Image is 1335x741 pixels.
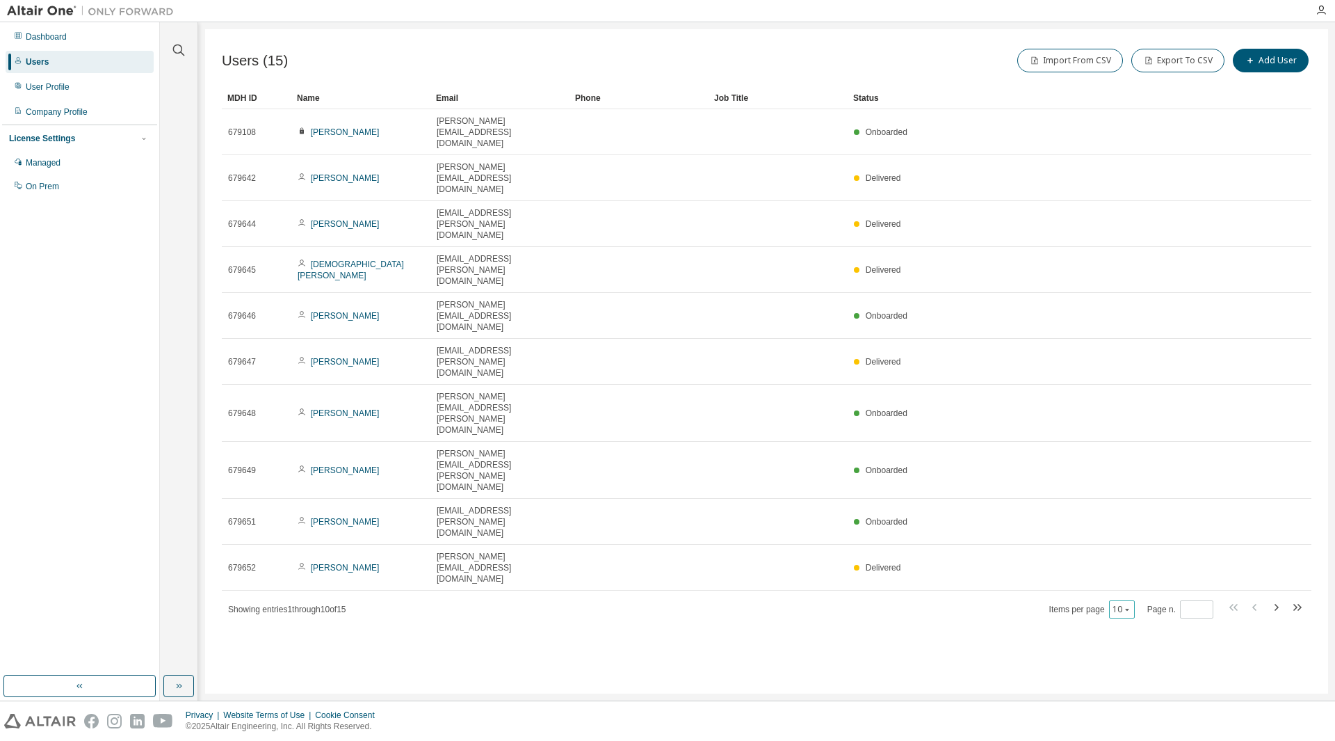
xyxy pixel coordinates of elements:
[311,219,380,229] a: [PERSON_NAME]
[228,465,256,476] span: 679649
[311,311,380,321] a: [PERSON_NAME]
[1147,600,1213,619] span: Page n.
[298,260,404,280] a: [DEMOGRAPHIC_DATA][PERSON_NAME]
[437,161,563,195] span: [PERSON_NAME][EMAIL_ADDRESS][DOMAIN_NAME]
[26,157,60,168] div: Managed
[866,408,907,418] span: Onboarded
[437,345,563,379] span: [EMAIL_ADDRESS][PERSON_NAME][DOMAIN_NAME]
[437,551,563,584] span: [PERSON_NAME][EMAIL_ADDRESS][DOMAIN_NAME]
[866,173,901,183] span: Delivered
[26,31,67,42] div: Dashboard
[228,310,256,321] span: 679646
[866,311,907,321] span: Onboarded
[153,714,173,728] img: youtube.svg
[1049,600,1135,619] span: Items per page
[437,207,563,241] span: [EMAIL_ADDRESS][PERSON_NAME][DOMAIN_NAME]
[4,714,76,728] img: altair_logo.svg
[866,517,907,527] span: Onboarded
[26,106,88,118] div: Company Profile
[866,563,901,573] span: Delivered
[84,714,99,728] img: facebook.svg
[853,87,1239,109] div: Status
[222,53,288,69] span: Users (15)
[311,465,380,475] a: [PERSON_NAME]
[228,516,256,527] span: 679651
[1017,49,1123,72] button: Import From CSV
[311,357,380,367] a: [PERSON_NAME]
[437,253,563,287] span: [EMAIL_ADDRESS][PERSON_NAME][DOMAIN_NAME]
[228,173,256,184] span: 679642
[1131,49,1224,72] button: Export To CSV
[315,710,382,721] div: Cookie Consent
[9,133,75,144] div: License Settings
[130,714,145,728] img: linkedin.svg
[297,87,425,109] div: Name
[437,115,563,149] span: [PERSON_NAME][EMAIL_ADDRESS][DOMAIN_NAME]
[228,218,256,230] span: 679644
[228,605,346,614] span: Showing entries 1 through 10 of 15
[7,4,181,18] img: Altair One
[26,56,49,67] div: Users
[866,219,901,229] span: Delivered
[227,87,286,109] div: MDH ID
[437,505,563,539] span: [EMAIL_ADDRESS][PERSON_NAME][DOMAIN_NAME]
[26,81,70,93] div: User Profile
[436,87,564,109] div: Email
[186,721,383,733] p: © 2025 Altair Engineering, Inc. All Rights Reserved.
[311,408,380,418] a: [PERSON_NAME]
[1233,49,1309,72] button: Add User
[228,356,256,367] span: 679647
[311,127,380,137] a: [PERSON_NAME]
[575,87,703,109] div: Phone
[437,448,563,493] span: [PERSON_NAME][EMAIL_ADDRESS][PERSON_NAME][DOMAIN_NAME]
[714,87,842,109] div: Job Title
[228,264,256,276] span: 679645
[26,181,59,192] div: On Prem
[437,391,563,436] span: [PERSON_NAME][EMAIL_ADDRESS][PERSON_NAME][DOMAIN_NAME]
[311,563,380,573] a: [PERSON_NAME]
[223,710,315,721] div: Website Terms of Use
[437,299,563,333] span: [PERSON_NAME][EMAIL_ADDRESS][DOMAIN_NAME]
[1112,604,1131,615] button: 10
[866,265,901,275] span: Delivered
[228,408,256,419] span: 679648
[311,517,380,527] a: [PERSON_NAME]
[186,710,223,721] div: Privacy
[866,127,907,137] span: Onboarded
[311,173,380,183] a: [PERSON_NAME]
[107,714,122,728] img: instagram.svg
[228,562,256,573] span: 679652
[866,357,901,367] span: Delivered
[866,465,907,475] span: Onboarded
[228,127,256,138] span: 679108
